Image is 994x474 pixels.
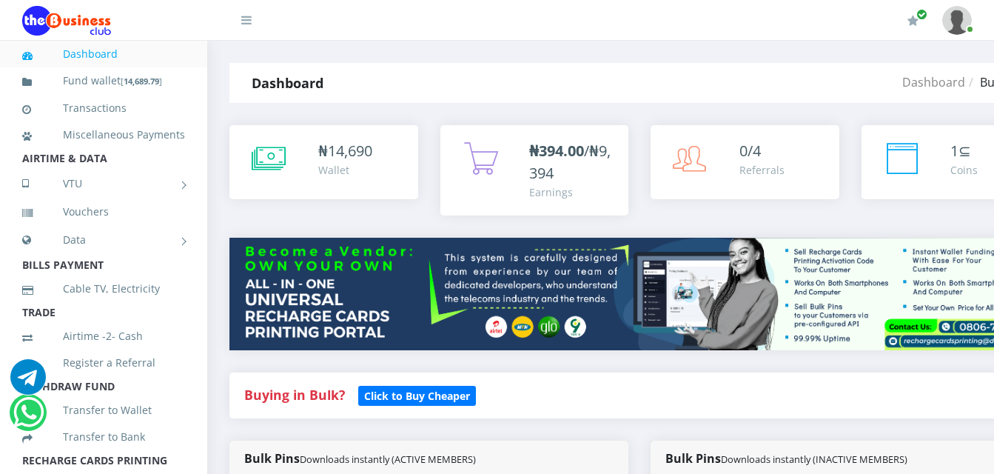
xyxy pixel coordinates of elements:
a: Transactions [22,91,185,125]
img: Logo [22,6,111,36]
span: 14,690 [328,141,372,161]
div: ⊆ [950,140,978,162]
a: Dashboard [902,74,965,90]
div: Referrals [739,162,785,178]
a: Chat for support [10,370,46,395]
a: Vouchers [22,195,185,229]
span: Renew/Upgrade Subscription [916,9,927,20]
div: Wallet [318,162,372,178]
a: Transfer to Wallet [22,393,185,427]
span: /₦9,394 [529,141,611,183]
div: ₦ [318,140,372,162]
span: 0/4 [739,141,761,161]
a: Chat for support [13,406,44,430]
strong: Buying in Bulk? [244,386,345,404]
div: Earnings [529,184,614,200]
small: Downloads instantly (INACTIVE MEMBERS) [721,453,907,466]
b: 14,689.79 [124,76,159,87]
a: Register a Referral [22,346,185,380]
a: Data [22,221,185,258]
a: Fund wallet[14,689.79] [22,64,185,99]
a: 0/4 Referrals [651,125,839,199]
a: VTU [22,165,185,202]
div: Coins [950,162,978,178]
small: Downloads instantly (ACTIVE MEMBERS) [300,453,476,466]
a: Transfer to Bank [22,420,185,454]
a: ₦394.00/₦9,394 Earnings [440,125,629,216]
a: Miscellaneous Payments [22,118,185,152]
b: Click to Buy Cheaper [364,389,470,403]
strong: Dashboard [252,74,323,92]
strong: Bulk Pins [244,450,476,467]
i: Renew/Upgrade Subscription [907,15,919,27]
a: ₦14,690 Wallet [229,125,418,199]
strong: Bulk Pins [665,450,907,467]
span: 1 [950,141,958,161]
a: Dashboard [22,37,185,71]
a: Click to Buy Cheaper [358,386,476,404]
small: [ ] [121,76,162,87]
img: User [942,6,972,35]
b: ₦394.00 [529,141,584,161]
a: Cable TV, Electricity [22,272,185,306]
a: Airtime -2- Cash [22,319,185,353]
